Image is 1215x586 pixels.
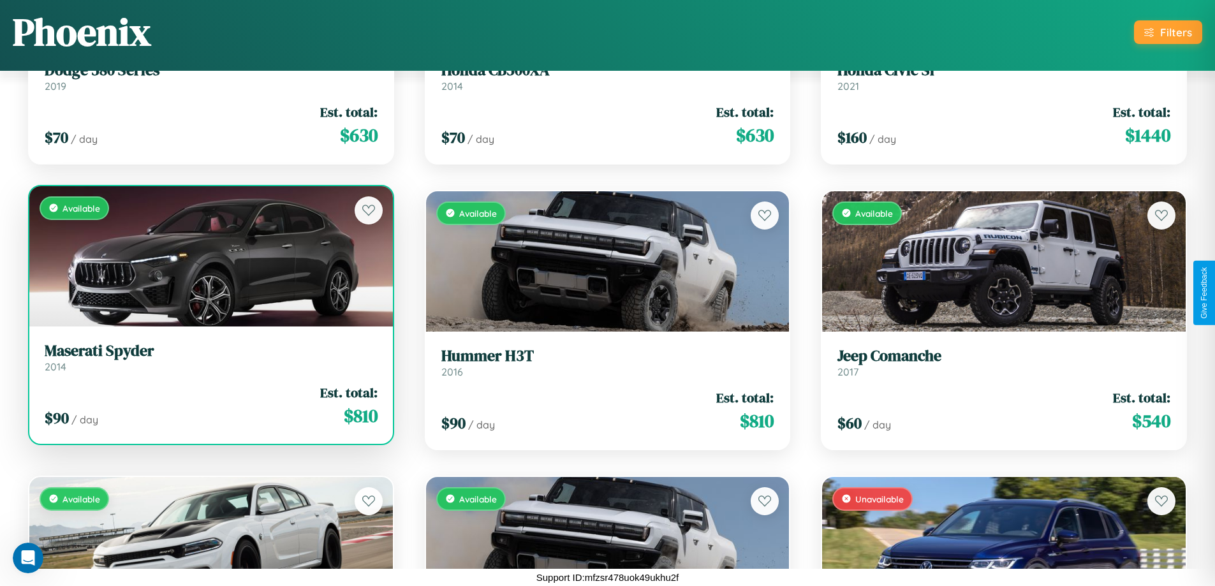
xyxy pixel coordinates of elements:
[1160,26,1192,39] div: Filters
[837,61,1170,92] a: Honda Civic Si2021
[63,494,100,504] span: Available
[869,133,896,145] span: / day
[340,122,378,148] span: $ 630
[1113,103,1170,121] span: Est. total:
[13,543,43,573] iframe: Intercom live chat
[45,61,378,92] a: Dodge 580 Series2019
[459,208,497,219] span: Available
[45,61,378,80] h3: Dodge 580 Series
[468,133,494,145] span: / day
[320,383,378,402] span: Est. total:
[45,342,378,360] h3: Maserati Spyder
[864,418,891,431] span: / day
[837,80,859,92] span: 2021
[1113,388,1170,407] span: Est. total:
[441,127,465,148] span: $ 70
[1132,408,1170,434] span: $ 540
[855,208,893,219] span: Available
[855,494,904,504] span: Unavailable
[45,407,69,429] span: $ 90
[45,127,68,148] span: $ 70
[837,127,867,148] span: $ 160
[837,347,1170,378] a: Jeep Comanche2017
[441,80,463,92] span: 2014
[740,408,774,434] span: $ 810
[441,61,774,80] h3: Honda CB500XA
[837,413,862,434] span: $ 60
[837,61,1170,80] h3: Honda Civic Si
[45,342,378,373] a: Maserati Spyder2014
[63,203,100,214] span: Available
[536,569,679,586] p: Support ID: mfzsr478uok49ukhu2f
[441,347,774,365] h3: Hummer H3T
[441,413,466,434] span: $ 90
[1134,20,1202,44] button: Filters
[716,388,774,407] span: Est. total:
[837,365,858,378] span: 2017
[441,61,774,92] a: Honda CB500XA2014
[45,360,66,373] span: 2014
[45,80,66,92] span: 2019
[71,133,98,145] span: / day
[736,122,774,148] span: $ 630
[71,413,98,426] span: / day
[468,418,495,431] span: / day
[1125,122,1170,148] span: $ 1440
[320,103,378,121] span: Est. total:
[459,494,497,504] span: Available
[344,403,378,429] span: $ 810
[837,347,1170,365] h3: Jeep Comanche
[716,103,774,121] span: Est. total:
[441,347,774,378] a: Hummer H3T2016
[13,6,151,58] h1: Phoenix
[1200,267,1209,319] div: Give Feedback
[441,365,463,378] span: 2016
